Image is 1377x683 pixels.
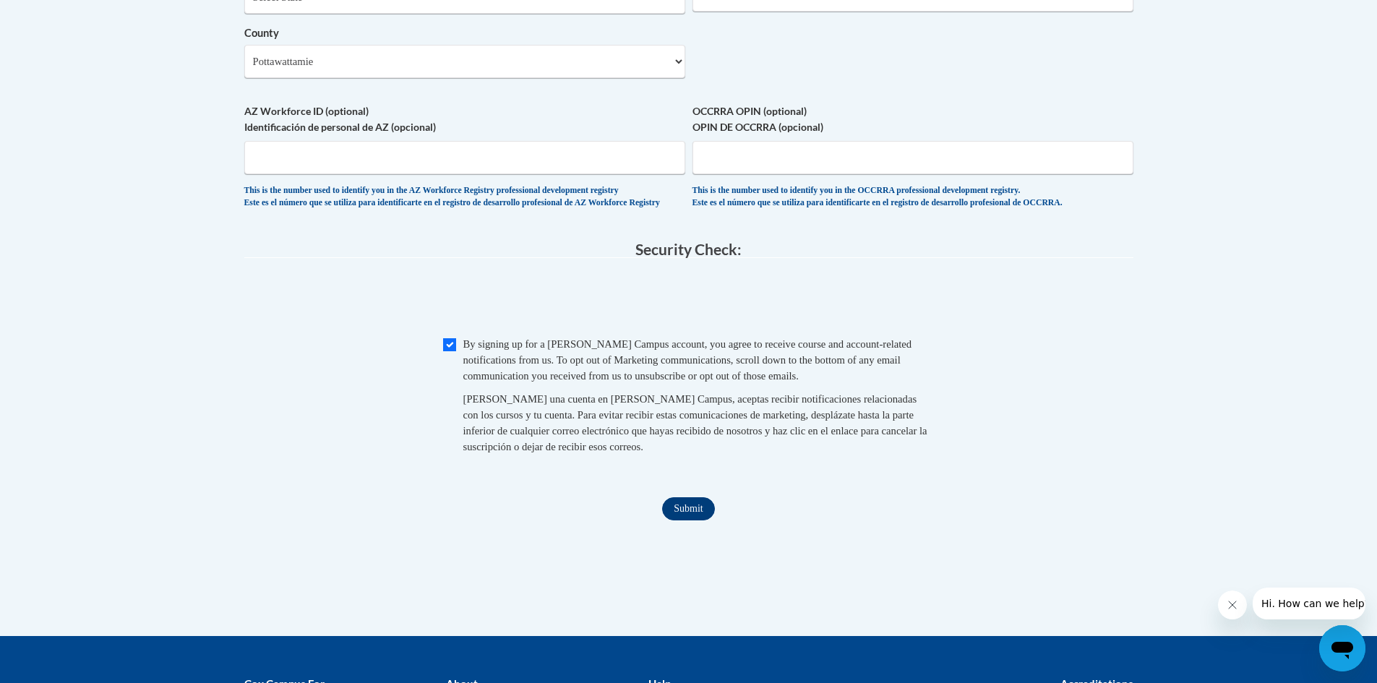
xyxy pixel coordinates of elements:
[635,240,742,258] span: Security Check:
[463,393,927,452] span: [PERSON_NAME] una cuenta en [PERSON_NAME] Campus, aceptas recibir notificaciones relacionadas con...
[244,25,685,41] label: County
[244,185,685,209] div: This is the number used to identify you in the AZ Workforce Registry professional development reg...
[662,497,714,520] input: Submit
[692,185,1133,209] div: This is the number used to identify you in the OCCRRA professional development registry. Este es ...
[244,103,685,135] label: AZ Workforce ID (optional) Identificación de personal de AZ (opcional)
[692,103,1133,135] label: OCCRRA OPIN (optional) OPIN DE OCCRRA (opcional)
[579,272,799,329] iframe: reCAPTCHA
[1319,625,1365,671] iframe: Button to launch messaging window
[463,338,912,382] span: By signing up for a [PERSON_NAME] Campus account, you agree to receive course and account-related...
[9,10,117,22] span: Hi. How can we help?
[1218,590,1247,619] iframe: Close message
[1253,588,1365,619] iframe: Message from company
